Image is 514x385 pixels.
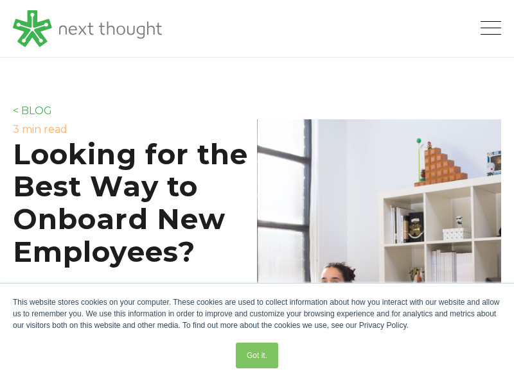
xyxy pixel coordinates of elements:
div: This website stores cookies on your computer. These cookies are used to collect information about... [13,296,501,331]
h1: Looking for the Best Way to Onboard New Employees? [13,138,257,268]
a: < BLOG [13,105,52,117]
img: LG - NextThought Logo [13,10,162,47]
button: Open Mobile Menu [481,21,501,37]
label: 3 min read [13,123,67,135]
a: Got it. [236,343,278,368]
